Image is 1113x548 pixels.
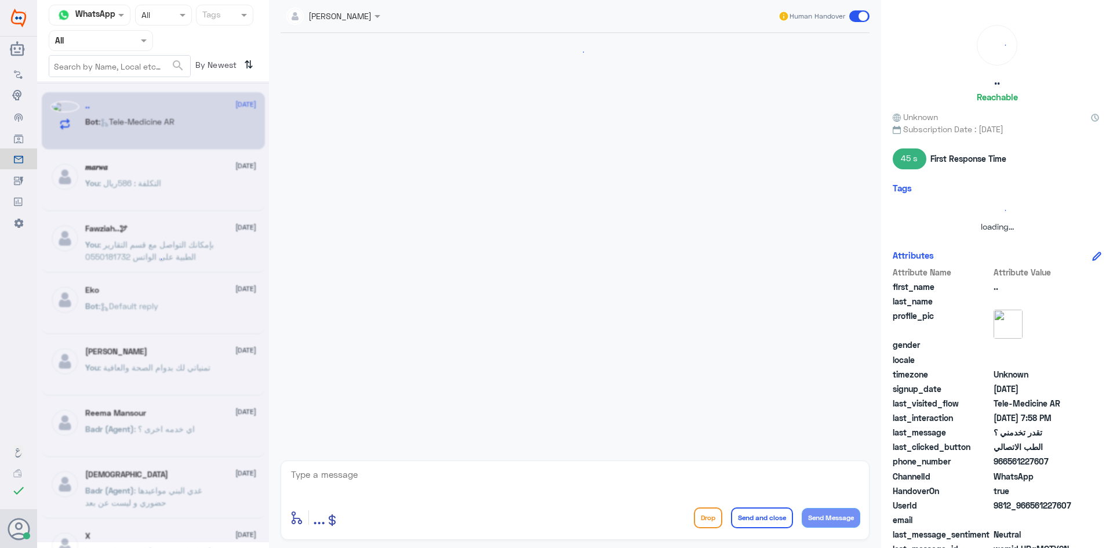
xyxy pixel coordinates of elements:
[994,485,1078,497] span: true
[994,383,1078,395] span: 2025-10-11T16:50:07.812Z
[980,28,1014,62] div: loading...
[244,55,253,74] i: ⇅
[893,397,991,409] span: last_visited_flow
[790,11,845,21] span: Human Handover
[8,518,30,540] button: Avatar
[12,484,26,498] i: check
[283,42,867,62] div: loading...
[893,295,991,307] span: last_name
[994,339,1078,351] span: null
[893,266,991,278] span: Attribute Name
[893,148,926,169] span: 45 s
[893,528,991,540] span: last_message_sentiment
[893,455,991,467] span: phone_number
[893,470,991,482] span: ChannelId
[49,56,190,77] input: Search by Name, Local etc…
[55,6,72,24] img: whatsapp.png
[994,74,1000,88] h5: ..
[994,266,1078,278] span: Attribute Value
[896,200,1099,220] div: loading...
[143,249,163,269] div: loading...
[994,441,1078,453] span: الطب الاتصالي
[994,470,1078,482] span: 2
[893,250,934,260] h6: Attributes
[994,412,1078,424] span: 2025-10-11T16:58:42.929Z
[994,368,1078,380] span: Unknown
[201,8,221,23] div: Tags
[930,153,1006,165] span: First Response Time
[191,55,239,78] span: By Newest
[893,354,991,366] span: locale
[981,222,1014,231] span: loading...
[731,507,793,528] button: Send and close
[893,339,991,351] span: gender
[994,426,1078,438] span: تقدر تخدمني ؟
[893,383,991,395] span: signup_date
[893,123,1101,135] span: Subscription Date : [DATE]
[893,441,991,453] span: last_clicked_button
[994,528,1078,540] span: 0
[994,455,1078,467] span: 966561227607
[893,426,991,438] span: last_message
[994,281,1078,293] span: ..
[893,412,991,424] span: last_interaction
[893,281,991,293] span: first_name
[893,310,991,336] span: profile_pic
[11,9,26,27] img: Widebot Logo
[893,499,991,511] span: UserId
[893,514,991,526] span: email
[893,111,938,123] span: Unknown
[994,310,1023,339] img: picture
[893,485,991,497] span: HandoverOn
[994,354,1078,366] span: null
[171,59,185,72] span: search
[313,507,325,528] span: ...
[313,505,325,531] button: ...
[994,397,1078,409] span: Tele-Medicine AR
[893,368,991,380] span: timezone
[171,56,185,75] button: search
[994,514,1078,526] span: null
[977,92,1018,102] h6: Reachable
[694,507,722,528] button: Drop
[893,183,912,193] h6: Tags
[994,499,1078,511] span: 9812_966561227607
[802,508,860,528] button: Send Message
